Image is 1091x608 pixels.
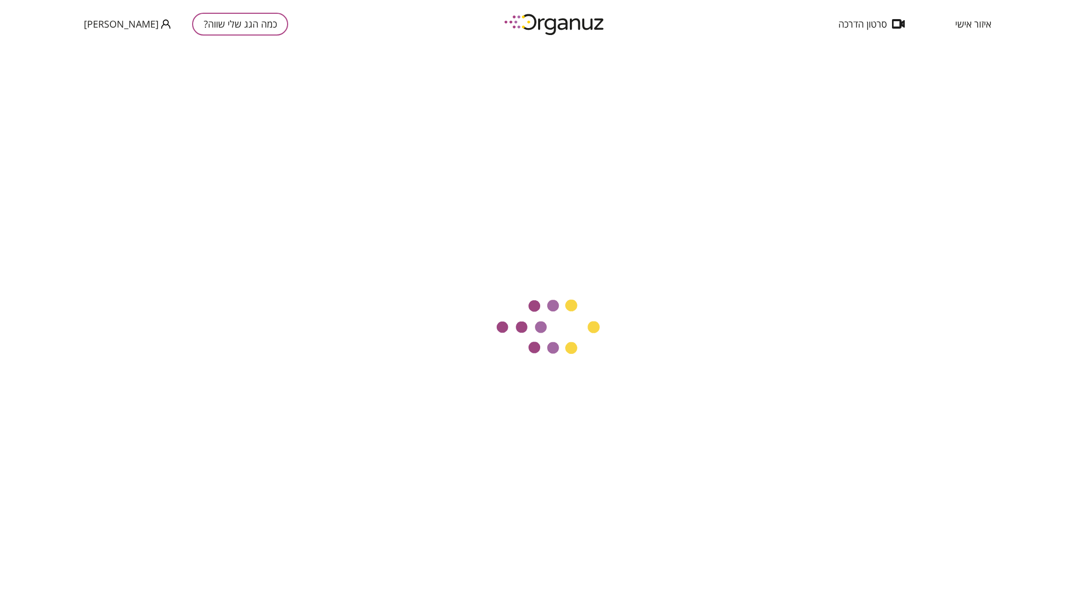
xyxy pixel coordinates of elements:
button: איזור אישי [939,19,1007,29]
span: סרטון הדרכה [838,19,887,29]
button: סרטון הדרכה [822,19,921,29]
img: טוען... [490,299,601,357]
span: איזור אישי [955,19,991,29]
button: [PERSON_NAME] [84,18,171,31]
span: [PERSON_NAME] [84,19,159,29]
button: כמה הגג שלי שווה? [192,13,288,36]
img: logo [497,10,613,39]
